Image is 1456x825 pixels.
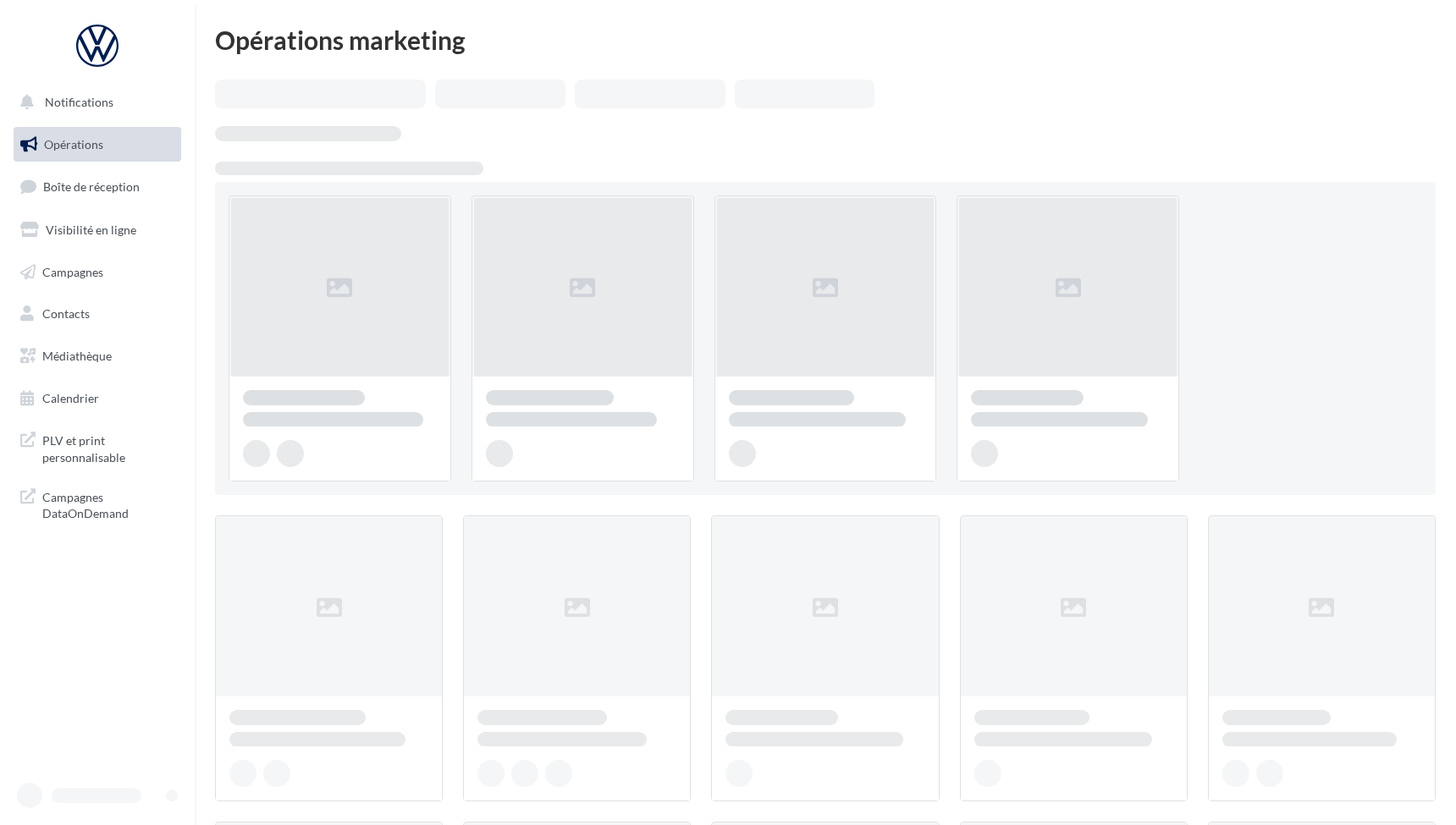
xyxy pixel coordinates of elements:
[42,486,174,522] span: Campagnes DataOnDemand
[42,391,99,405] span: Calendrier
[42,264,103,278] span: Campagnes
[45,95,113,109] span: Notifications
[10,127,185,162] a: Opérations
[42,349,112,363] span: Médiathèque
[10,338,185,374] a: Médiathèque
[43,179,140,194] span: Boîte de réception
[42,429,174,465] span: PLV et print personnalisable
[10,212,185,248] a: Visibilité en ligne
[10,381,185,416] a: Calendrier
[42,306,90,321] span: Contacts
[10,479,185,529] a: Campagnes DataOnDemand
[44,137,103,151] span: Opérations
[10,168,185,205] a: Boîte de réception
[10,296,185,332] a: Contacts
[10,85,178,120] button: Notifications
[215,27,1436,52] div: Opérations marketing
[10,422,185,472] a: PLV et print personnalisable
[10,255,185,290] a: Campagnes
[46,223,136,237] span: Visibilité en ligne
